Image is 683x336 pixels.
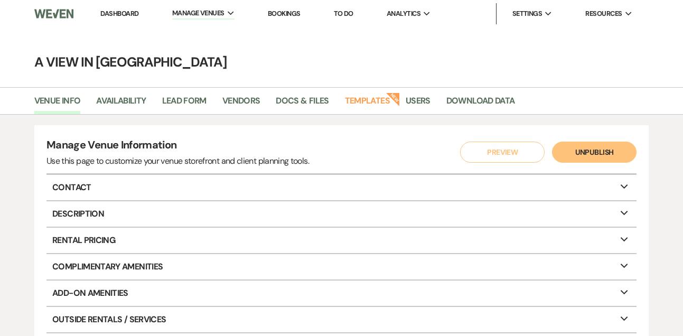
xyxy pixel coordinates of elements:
[46,307,637,332] p: Outside Rentals / Services
[46,281,637,306] p: Add-On Amenities
[387,8,420,19] span: Analytics
[46,137,309,155] h4: Manage Venue Information
[172,8,224,18] span: Manage Venues
[276,94,329,114] a: Docs & Files
[386,91,400,106] strong: New
[585,8,622,19] span: Resources
[46,201,637,227] p: Description
[46,155,309,167] div: Use this page to customize your venue storefront and client planning tools.
[268,9,301,18] a: Bookings
[458,142,542,163] a: Preview
[162,94,207,114] a: Lead Form
[345,94,390,114] a: Templates
[96,94,146,114] a: Availability
[34,3,73,25] img: Weven Logo
[406,94,431,114] a: Users
[46,228,637,253] p: Rental Pricing
[446,94,515,114] a: Download Data
[460,142,545,163] button: Preview
[222,94,260,114] a: Vendors
[334,9,353,18] a: To Do
[46,175,637,200] p: Contact
[512,8,542,19] span: Settings
[552,142,637,163] button: Unpublish
[100,9,138,18] a: Dashboard
[46,254,637,279] p: Complimentary Amenities
[34,94,81,114] a: Venue Info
